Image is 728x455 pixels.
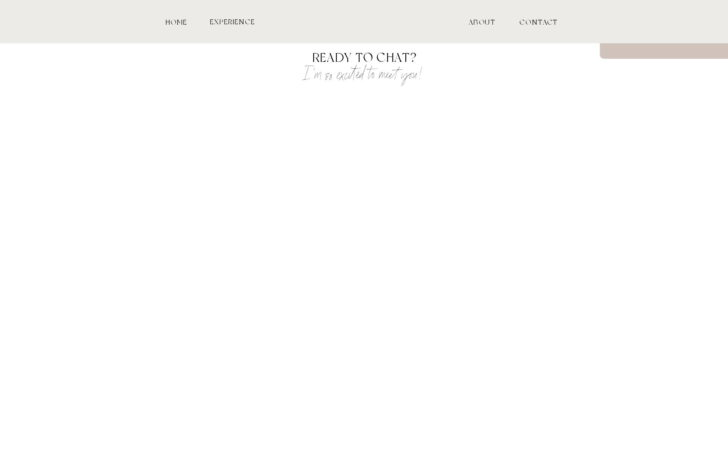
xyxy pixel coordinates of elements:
[519,18,545,25] a: contact
[164,18,189,25] a: HOME
[187,50,543,95] h1: Ready to CHAT?
[238,63,490,70] p: I'm so excited to meet you!
[209,18,256,25] a: experience
[445,18,519,25] a: ABOUT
